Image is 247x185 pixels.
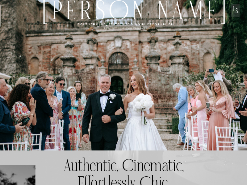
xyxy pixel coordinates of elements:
h1: southern [US_STATE] wedding photographer [74,23,177,27]
p: s [234,9,240,14]
p: L [230,7,238,17]
h3: documenting couples worldwide [95,27,156,31]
